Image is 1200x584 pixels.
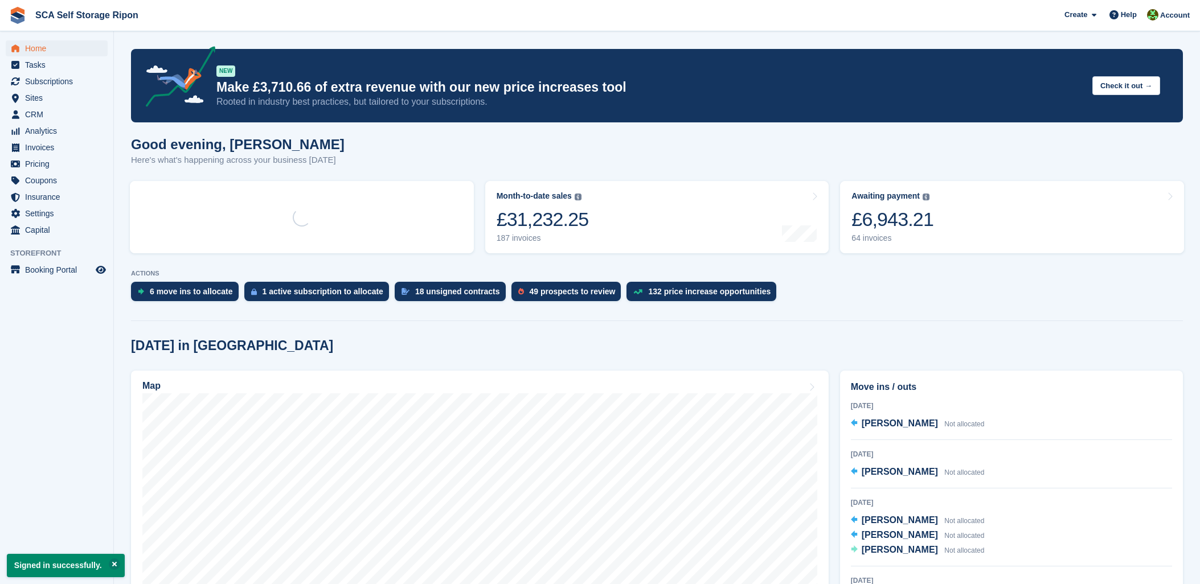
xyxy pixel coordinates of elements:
img: prospect-51fa495bee0391a8d652442698ab0144808aea92771e9ea1ae160a38d050c398.svg [518,288,524,295]
span: [PERSON_NAME] [862,530,938,540]
a: menu [6,172,108,188]
a: menu [6,73,108,89]
a: menu [6,123,108,139]
img: icon-info-grey-7440780725fd019a000dd9b08b2336e03edf1995a4989e88bcd33f0948082b44.svg [923,194,929,200]
div: 64 invoices [851,233,933,243]
span: Booking Portal [25,262,93,278]
span: Not allocated [944,420,984,428]
a: SCA Self Storage Ripon [31,6,143,24]
div: [DATE] [851,497,1172,508]
img: price-adjustments-announcement-icon-8257ccfd72463d97f412b2fc003d46551f7dbcb40ab6d574587a9cd5c0d94... [136,46,216,111]
img: icon-info-grey-7440780725fd019a000dd9b08b2336e03edf1995a4989e88bcd33f0948082b44.svg [575,194,581,200]
a: Awaiting payment £6,943.21 64 invoices [840,181,1184,253]
span: Not allocated [944,468,984,476]
div: 187 invoices [497,233,589,243]
a: menu [6,262,108,278]
a: menu [6,222,108,238]
div: £6,943.21 [851,208,933,231]
button: Check it out → [1092,76,1160,95]
div: 1 active subscription to allocate [263,287,383,296]
span: Account [1160,10,1190,21]
a: menu [6,57,108,73]
img: Kelly Neesham [1147,9,1158,20]
p: ACTIONS [131,270,1183,277]
span: Insurance [25,189,93,205]
a: menu [6,106,108,122]
span: [PERSON_NAME] [862,515,938,525]
span: Create [1064,9,1087,20]
img: move_ins_to_allocate_icon-fdf77a2bb77ea45bf5b3d319d69a93e2d87916cf1d5bf7949dd705db3b84f3ca.svg [138,288,144,295]
span: [PERSON_NAME] [862,467,938,476]
div: [DATE] [851,449,1172,459]
a: 49 prospects to review [511,282,627,307]
a: 18 unsigned contracts [395,282,511,307]
div: Awaiting payment [851,191,920,201]
div: NEW [216,65,235,77]
a: 1 active subscription to allocate [244,282,395,307]
img: stora-icon-8386f47178a22dfd0bd8f6a31ec36ba5ce8667c1dd55bd0f319d3a0aa187defe.svg [9,7,26,24]
div: 18 unsigned contracts [415,287,500,296]
img: contract_signature_icon-13c848040528278c33f63329250d36e43548de30e8caae1d1a13099fd9432cc5.svg [402,288,409,295]
span: Sites [25,90,93,106]
span: [PERSON_NAME] [862,545,938,554]
a: [PERSON_NAME] Not allocated [851,528,985,543]
h2: Move ins / outs [851,380,1172,394]
h2: [DATE] in [GEOGRAPHIC_DATA] [131,338,333,353]
span: Not allocated [944,517,984,525]
a: menu [6,156,108,172]
h2: Map [142,381,161,391]
span: Tasks [25,57,93,73]
p: Make £3,710.66 of extra revenue with our new price increases tool [216,79,1083,96]
span: Subscriptions [25,73,93,89]
span: Pricing [25,156,93,172]
div: Month-to-date sales [497,191,572,201]
p: Signed in successfully. [7,554,125,577]
a: 132 price increase opportunities [626,282,782,307]
p: Rooted in industry best practices, but tailored to your subscriptions. [216,96,1083,108]
span: Settings [25,205,93,221]
a: menu [6,90,108,106]
span: Help [1121,9,1137,20]
a: menu [6,139,108,155]
a: [PERSON_NAME] Not allocated [851,417,985,431]
span: CRM [25,106,93,122]
a: menu [6,40,108,56]
a: Preview store [94,263,108,277]
span: Invoices [25,139,93,155]
div: [DATE] [851,401,1172,411]
a: 6 move ins to allocate [131,282,244,307]
span: Capital [25,222,93,238]
div: 132 price increase opportunities [648,287,771,296]
span: Home [25,40,93,56]
span: [PERSON_NAME] [862,418,938,428]
div: 6 move ins to allocate [150,287,233,296]
img: active_subscription_to_allocate_icon-d502201f5373d7db506a760aba3b589e785aa758c864c3986d89f69b8ff3... [251,288,257,295]
a: menu [6,189,108,205]
div: £31,232.25 [497,208,589,231]
h1: Good evening, [PERSON_NAME] [131,137,345,152]
img: price_increase_opportunities-93ffe204e8149a01c8c9dc8f82e8f89637d9d84a8eef4429ea346261dce0b2c0.svg [633,289,642,294]
p: Here's what's happening across your business [DATE] [131,154,345,167]
span: Analytics [25,123,93,139]
span: Storefront [10,248,113,259]
a: menu [6,205,108,221]
span: Not allocated [944,546,984,554]
a: Month-to-date sales £31,232.25 187 invoices [485,181,829,253]
a: [PERSON_NAME] Not allocated [851,543,985,558]
span: Not allocated [944,532,984,540]
a: [PERSON_NAME] Not allocated [851,513,985,528]
span: Coupons [25,172,93,188]
div: 49 prospects to review [530,287,616,296]
a: [PERSON_NAME] Not allocated [851,465,985,480]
